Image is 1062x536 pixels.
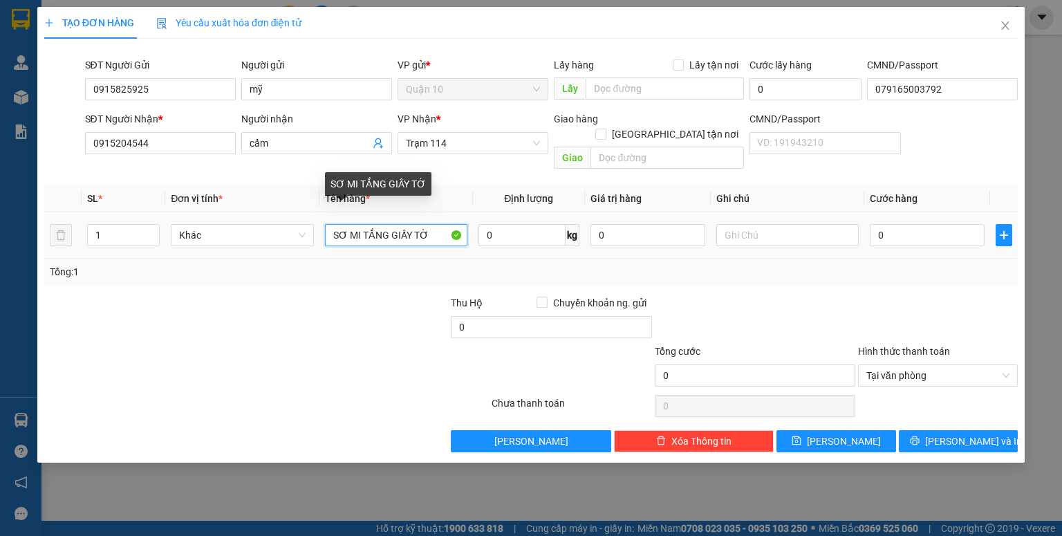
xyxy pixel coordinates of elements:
[870,193,917,204] span: Cước hàng
[590,147,744,169] input: Dọc đường
[50,264,411,279] div: Tổng: 1
[554,59,594,71] span: Lấy hàng
[179,225,305,246] span: Khác
[241,111,392,127] div: Người nhận
[85,57,236,73] div: SĐT Người Gửi
[606,127,744,142] span: [GEOGRAPHIC_DATA] tận nơi
[792,436,801,447] span: save
[451,430,611,452] button: [PERSON_NAME]
[590,224,705,246] input: 0
[87,193,98,204] span: SL
[554,77,586,100] span: Lấy
[494,434,568,449] span: [PERSON_NAME]
[996,230,1012,241] span: plus
[451,297,483,308] span: Thu Hộ
[373,138,384,149] span: user-add
[684,57,744,73] span: Lấy tận nơi
[171,193,223,204] span: Đơn vị tính
[325,172,431,196] div: SƠ MI TẮNG GIẤY TỜ
[590,193,642,204] span: Giá trị hàng
[44,17,134,28] span: TẠO ĐƠN HÀNG
[749,111,900,127] div: CMND/Passport
[655,346,700,357] span: Tổng cước
[996,224,1012,246] button: plus
[586,77,744,100] input: Dọc đường
[899,430,1018,452] button: printer[PERSON_NAME] và In
[548,295,652,311] span: Chuyển khoản ng. gửi
[986,7,1025,46] button: Close
[566,224,579,246] span: kg
[671,434,732,449] span: Xóa Thông tin
[554,147,590,169] span: Giao
[490,396,653,420] div: Chưa thanh toán
[910,436,920,447] span: printer
[241,57,392,73] div: Người gửi
[749,59,812,71] label: Cước lấy hàng
[1000,20,1011,31] span: close
[656,436,666,447] span: delete
[716,224,859,246] input: Ghi Chú
[867,57,1018,73] div: CMND/Passport
[504,193,553,204] span: Định lượng
[749,78,861,100] input: Cước lấy hàng
[866,365,1009,386] span: Tại văn phòng
[44,18,54,28] span: plus
[325,224,467,246] input: VD: Bàn, Ghế
[776,430,896,452] button: save[PERSON_NAME]
[858,346,950,357] label: Hình thức thanh toán
[711,185,864,212] th: Ghi chú
[85,111,236,127] div: SĐT Người Nhận
[406,133,540,154] span: Trạm 114
[398,57,548,73] div: VP gửi
[398,113,436,124] span: VP Nhận
[156,18,167,29] img: icon
[406,79,540,100] span: Quận 10
[925,434,1022,449] span: [PERSON_NAME] và In
[614,430,774,452] button: deleteXóa Thông tin
[807,434,881,449] span: [PERSON_NAME]
[554,113,598,124] span: Giao hàng
[156,17,302,28] span: Yêu cầu xuất hóa đơn điện tử
[50,224,72,246] button: delete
